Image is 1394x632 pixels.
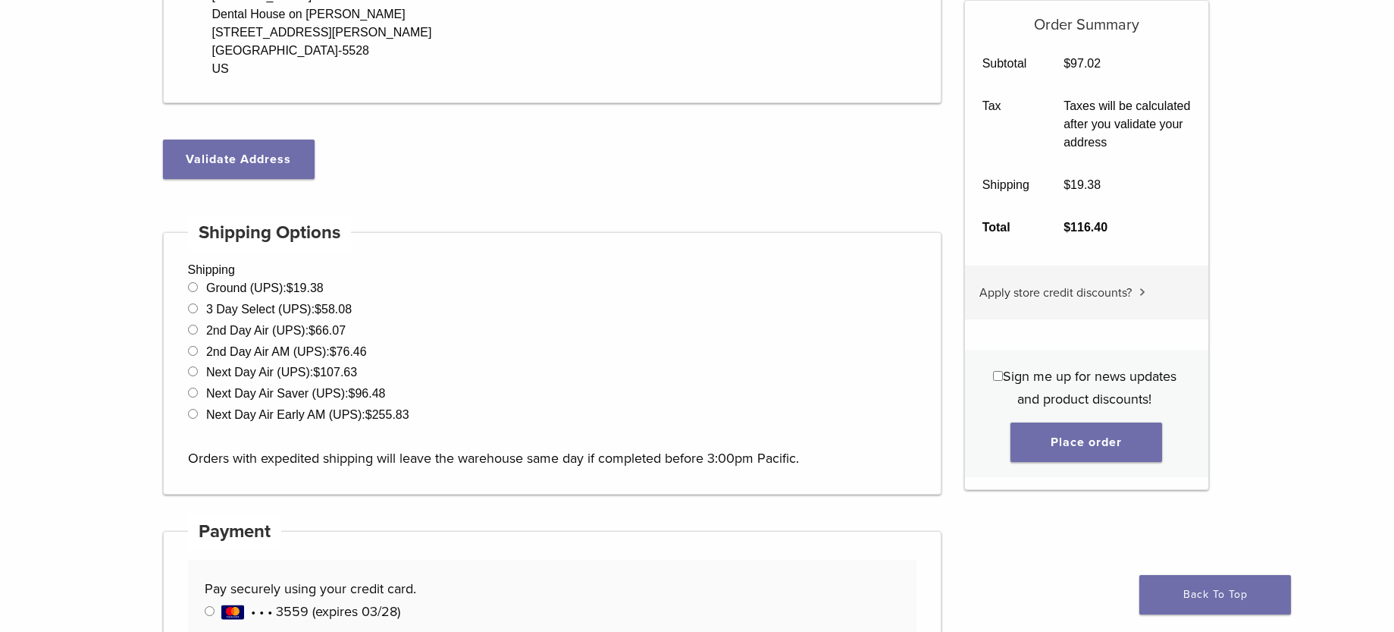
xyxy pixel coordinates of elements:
[221,603,400,620] span: • • • 3559 (expires 03/28)
[188,514,282,550] h4: Payment
[188,424,917,470] p: Orders with expedited shipping will leave the warehouse same day if completed before 3:00pm Pacific.
[349,387,386,400] bdi: 96.48
[365,408,409,421] bdi: 255.83
[206,366,357,379] label: Next Day Air (UPS):
[330,345,337,358] span: $
[349,387,356,400] span: $
[287,281,324,294] bdi: 19.38
[1003,368,1176,407] span: Sign me up for news updates and product discounts!
[287,281,293,294] span: $
[1139,288,1145,296] img: caret.svg
[163,232,942,495] div: Shipping
[309,324,315,337] span: $
[313,366,357,379] bdi: 107.63
[188,215,352,251] h4: Shipping Options
[221,605,244,620] img: MasterCard
[205,577,899,600] p: Pay securely using your credit card.
[1064,178,1101,191] bdi: 19.38
[965,1,1208,34] h5: Order Summary
[206,408,409,421] label: Next Day Air Early AM (UPS):
[315,303,321,316] span: $
[315,303,352,316] bdi: 58.08
[163,140,315,179] button: Validate Address
[965,206,1047,249] th: Total
[1064,221,1070,234] span: $
[1139,575,1291,615] a: Back To Top
[993,371,1003,381] input: Sign me up for news updates and product discounts!
[1010,423,1162,462] button: Place order
[330,345,367,358] bdi: 76.46
[309,324,346,337] bdi: 66.07
[206,387,386,400] label: Next Day Air Saver (UPS):
[1064,221,1107,234] bdi: 116.40
[313,366,320,379] span: $
[365,408,372,421] span: $
[965,164,1047,206] th: Shipping
[1064,57,1101,70] bdi: 97.02
[965,42,1047,85] th: Subtotal
[206,345,367,358] label: 2nd Day Air AM (UPS):
[965,85,1047,164] th: Tax
[979,285,1132,300] span: Apply store credit discounts?
[206,324,346,337] label: 2nd Day Air (UPS):
[1047,85,1208,164] td: Taxes will be calculated after you validate your address
[206,281,324,294] label: Ground (UPS):
[1064,178,1070,191] span: $
[1064,57,1070,70] span: $
[206,303,352,316] label: 3 Day Select (UPS):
